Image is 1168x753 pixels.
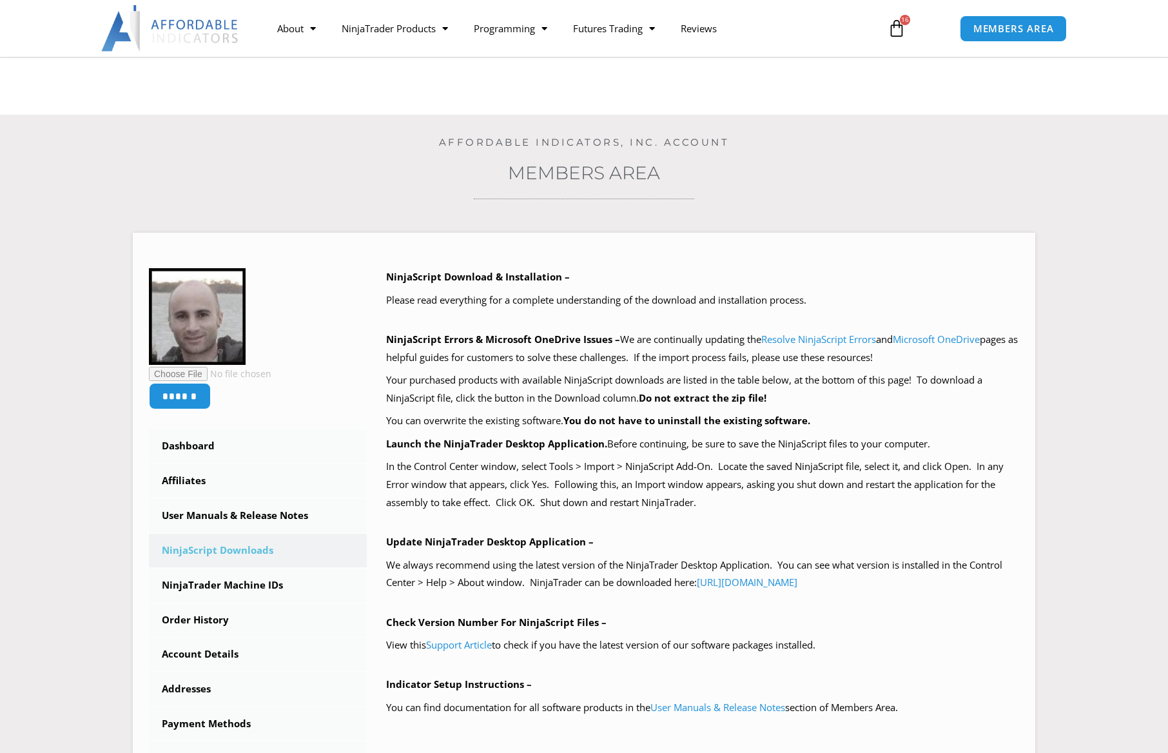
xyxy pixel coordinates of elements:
a: Affiliates [149,464,367,498]
a: Addresses [149,672,367,706]
b: Check Version Number For NinjaScript Files – [386,616,607,629]
a: Order History [149,603,367,637]
a: Reviews [668,14,730,43]
p: Before continuing, be sure to save the NinjaScript files to your computer. [386,435,1020,453]
p: You can find documentation for all software products in the section of Members Area. [386,699,1020,717]
a: Futures Trading [560,14,668,43]
a: Dashboard [149,429,367,463]
a: [URL][DOMAIN_NAME] [697,576,797,589]
b: You do not have to uninstall the existing software. [563,414,810,427]
p: You can overwrite the existing software. [386,412,1020,430]
span: MEMBERS AREA [973,24,1054,34]
img: 71d51b727fd0980defc0926a584480a80dca29e5385b7c6ff19b9310cf076714 [149,268,246,365]
a: Microsoft OneDrive [893,333,980,346]
a: NinjaScript Downloads [149,534,367,567]
a: Support Article [426,638,492,651]
p: We are continually updating the and pages as helpful guides for customers to solve these challeng... [386,331,1020,367]
b: Indicator Setup Instructions – [386,678,532,690]
a: 16 [868,10,925,47]
a: Resolve NinjaScript Errors [761,333,876,346]
a: Members Area [508,162,660,184]
p: We always recommend using the latest version of the NinjaTrader Desktop Application. You can see ... [386,556,1020,592]
a: User Manuals & Release Notes [149,499,367,533]
p: View this to check if you have the latest version of our software packages installed. [386,636,1020,654]
b: Do not extract the zip file! [639,391,766,404]
b: Update NinjaTrader Desktop Application – [386,535,594,548]
nav: Menu [264,14,873,43]
p: Your purchased products with available NinjaScript downloads are listed in the table below, at th... [386,371,1020,407]
a: NinjaTrader Machine IDs [149,569,367,602]
p: In the Control Center window, select Tools > Import > NinjaScript Add-On. Locate the saved NinjaS... [386,458,1020,512]
a: NinjaTrader Products [329,14,461,43]
a: Programming [461,14,560,43]
b: Launch the NinjaTrader Desktop Application. [386,437,607,450]
p: Please read everything for a complete understanding of the download and installation process. [386,291,1020,309]
a: Payment Methods [149,707,367,741]
a: Account Details [149,638,367,671]
span: 16 [900,15,910,25]
a: About [264,14,329,43]
b: NinjaScript Errors & Microsoft OneDrive Issues – [386,333,620,346]
b: NinjaScript Download & Installation – [386,270,570,283]
a: Affordable Indicators, Inc. Account [439,136,730,148]
a: User Manuals & Release Notes [650,701,785,714]
img: LogoAI | Affordable Indicators – NinjaTrader [101,5,240,52]
a: MEMBERS AREA [960,15,1067,42]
